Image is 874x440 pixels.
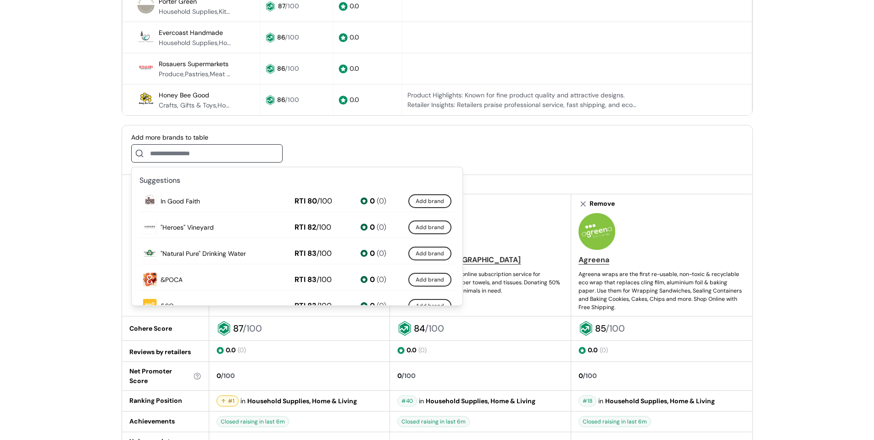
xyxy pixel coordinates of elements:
span: /100 [606,322,625,334]
span: ( 0 ) [238,346,246,354]
span: #1 [228,397,234,405]
span: /100 [317,248,332,258]
span: 86 [277,96,285,104]
span: 0.0 [588,346,598,354]
span: #40 [401,397,413,405]
span: 0 [397,372,401,380]
span: 0 [579,372,583,380]
div: Cohere Score [129,324,201,333]
span: /100 [285,64,299,73]
span: Evercoast Handmade [159,28,223,37]
div: Produce,Pastries,Meat & Seafood,Household Supplies,Fresh & Frozen,Pantry,Bakery,Meat, Seafood & A... [159,69,232,79]
span: in [419,396,424,406]
span: Closed raising in last 6m [583,417,647,426]
span: 85 [595,322,606,334]
span: 0.0 [350,33,359,41]
span: RTI [295,222,306,233]
span: Household Supplies, Home & Living [426,396,535,406]
span: 87 [233,322,243,334]
span: / [401,372,404,380]
span: ( 0 ) [600,346,608,354]
span: /100 [285,33,299,41]
span: 0 [217,372,221,380]
div: Household Supplies,Kitchen & Dining,Home & Living [159,7,232,17]
span: 0 [370,222,375,233]
a: Evercoast Handmade [159,27,223,38]
span: 80 [307,196,317,206]
span: 0.0 [350,2,359,10]
span: &POCA [161,275,183,284]
td: Achievements [122,412,209,432]
span: /100 [317,196,332,206]
span: #18 [583,397,592,405]
span: / [221,372,223,380]
td: Ranking Position [122,391,209,412]
span: Household Supplies, Home & Living [605,396,715,406]
div: Reviews by retailers [129,347,201,357]
span: 0 [370,248,375,259]
div: Net Promoter Score [129,367,201,386]
span: /100 [285,96,299,104]
span: Household Supplies, Home & Living [247,396,357,406]
span: / [583,372,585,380]
a: Honey Bee Good [159,90,209,101]
span: 0 [370,300,375,311]
div: Add more brands to table [131,133,283,142]
span: Closed raising in last 6m [221,417,285,426]
div: About A Dog is your new online subscription service for recycled toilet paper, paper towels, and ... [397,270,563,295]
span: In Good Faith [161,196,200,206]
span: "Heroes" Vineyard [161,222,214,232]
div: Product Highlights: Known for fine product quality and attractive designs. Retailer Insights: Ret... [407,90,637,110]
span: ( 0 ) [418,346,427,354]
div: Alternatives [397,180,564,189]
span: 0.0 [226,346,236,354]
span: /100 [317,275,332,284]
span: /100 [316,222,331,232]
span: RTI [295,196,306,207]
span: Honey Bee Good [159,91,209,99]
button: Add brand [408,247,451,260]
span: 100 [585,372,597,380]
a: Rosauers Supermarkets [159,58,228,69]
span: in [598,396,603,406]
span: 82 [307,222,316,232]
span: 100 [223,372,235,380]
span: RTI [295,300,306,311]
span: "Natural Pure" Drinking Water [161,248,246,258]
span: 100 [404,372,416,380]
span: Closed raising in last 6m [401,417,466,426]
span: 0 [370,274,375,285]
span: ( 0 ) [377,274,386,285]
span: 83 [307,248,317,258]
span: /100 [285,2,299,10]
div: Suggestions [139,175,455,186]
span: 83 [307,275,317,284]
span: Rosauers Supermarkets [159,60,228,68]
span: 84 [414,322,425,334]
a: About A Dog [GEOGRAPHIC_DATA] [397,254,563,265]
span: 0.0 [406,346,417,354]
button: Add brand [408,220,451,234]
span: ( 0 ) [377,300,386,311]
span: 86 [277,64,285,73]
span: RTI [295,274,306,285]
span: 0.0 [350,96,359,104]
span: ( 0 ) [377,196,386,207]
span: 0.0 [350,64,359,73]
span: /100 [243,322,262,334]
span: RTI [295,248,306,259]
button: Add brand [408,299,451,313]
span: in [240,396,245,406]
a: Agreena [579,254,745,265]
span: 87 [278,2,285,10]
div: Household Supplies,Home & Living [159,38,232,48]
div: Remove [590,199,615,209]
span: /100 [317,301,332,310]
span: ( 0 ) [377,222,386,233]
button: Add brand [408,273,451,287]
span: 86 [277,33,285,41]
div: Crafts, Gifts & Toys,Household Supplies,Home & Living [159,101,232,110]
span: ( 0 ) [377,248,386,259]
button: Add brand [408,194,451,208]
span: 0 [370,196,375,207]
